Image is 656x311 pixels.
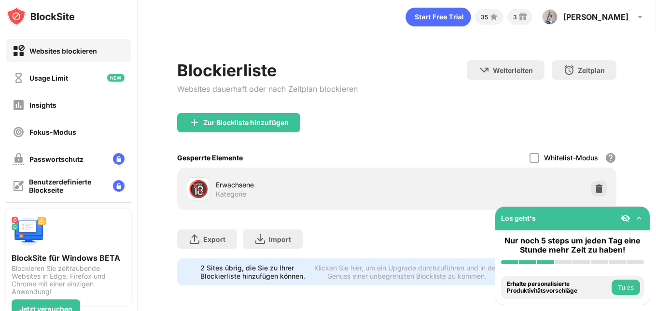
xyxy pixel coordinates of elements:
[513,14,517,21] div: 3
[12,253,126,263] div: BlockSite für Windows BETA
[113,180,125,192] img: lock-menu.svg
[269,235,291,243] div: Import
[13,153,25,165] img: password-protection-off.svg
[314,264,500,280] div: Klicken Sie hier, um ein Upgrade durchzuführen und in den Genuss einer unbegrenzten Blockliste zu...
[544,154,598,162] div: Whitelist-Modus
[634,213,644,223] img: omni-setup-toggle.svg
[29,47,97,55] div: Websites blockieren
[578,66,605,74] div: Zeitplan
[507,281,609,295] div: Erhalte personalisierte Produktivitätsvorschläge
[12,214,46,249] img: push-desktop.svg
[13,45,25,57] img: block-on.svg
[113,153,125,165] img: lock-menu.svg
[29,155,84,163] div: Passwortschutz
[216,180,397,190] div: Erwachsene
[13,99,25,111] img: insights-off.svg
[7,7,75,26] img: logo-blocksite.svg
[177,154,243,162] div: Gesperrte Elemente
[488,11,500,23] img: points-small.svg
[481,14,488,21] div: 35
[203,119,289,127] div: Zur Blockliste hinzufügen
[216,190,246,198] div: Kategorie
[493,66,533,74] div: Weiterleiten
[405,7,471,27] div: animation
[612,280,640,295] button: Tu es
[107,74,125,82] img: new-icon.svg
[29,74,68,82] div: Usage Limit
[29,178,105,194] div: Benutzerdefinierte Blockseite
[188,179,209,199] div: 🔞
[501,236,644,254] div: Nur noch 5 steps um jeden Tag eine Stunde mehr Zeit zu haben!
[563,12,628,22] div: [PERSON_NAME]
[12,265,126,296] div: Blockieren Sie zeitraubende Websites in Edge, Firefox und Chrome mit einer einzigen Anwendung!
[13,180,24,192] img: customize-block-page-off.svg
[542,9,558,25] img: ACg8ocJf1pLWvQlzHgWNcE_ludmKyAiwcrj-6PX_3ssWsDRNge42erpx=s96-c
[501,214,536,222] div: Los geht's
[517,11,529,23] img: reward-small.svg
[177,84,358,94] div: Websites dauerhaft oder nach Zeitplan blockieren
[29,101,56,109] div: Insights
[13,72,25,84] img: time-usage-off.svg
[203,235,225,243] div: Export
[29,128,76,136] div: Fokus-Modus
[13,126,25,138] img: focus-off.svg
[177,60,358,80] div: Blockierliste
[200,264,308,280] div: 2 Sites übrig, die Sie zu Ihrer Blockierliste hinzufügen können.
[621,213,630,223] img: eye-not-visible.svg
